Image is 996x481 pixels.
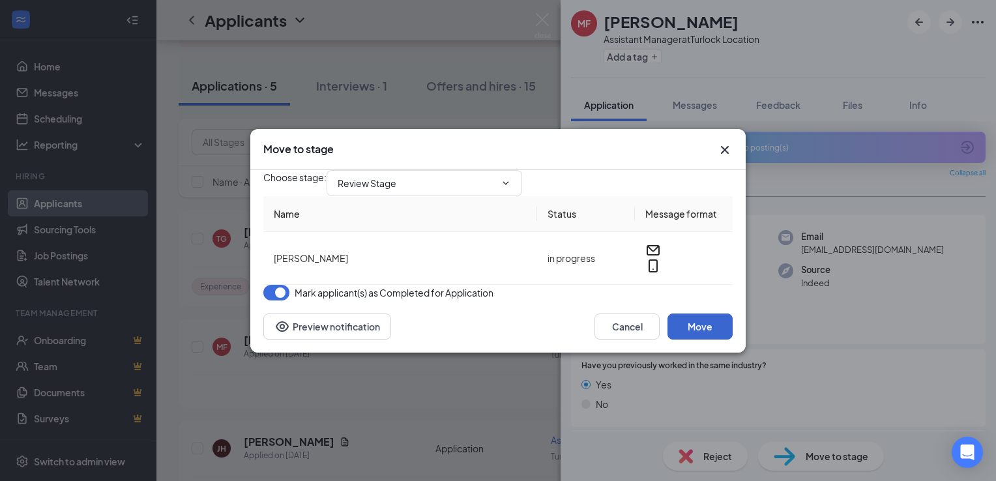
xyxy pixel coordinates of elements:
[717,142,733,158] svg: Cross
[274,319,290,334] svg: Eye
[594,313,660,340] button: Cancel
[263,170,327,196] span: Choose stage :
[952,437,983,468] div: Open Intercom Messenger
[501,178,511,188] svg: ChevronDown
[645,242,661,258] svg: Email
[295,285,493,300] span: Mark applicant(s) as Completed for Application
[263,313,391,340] button: Preview notificationEye
[635,196,733,232] th: Message format
[263,196,537,232] th: Name
[537,232,635,285] td: in progress
[537,196,635,232] th: Status
[717,142,733,158] button: Close
[263,142,334,156] h3: Move to stage
[645,258,661,274] svg: MobileSms
[667,313,733,340] button: Move
[274,252,348,264] span: [PERSON_NAME]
